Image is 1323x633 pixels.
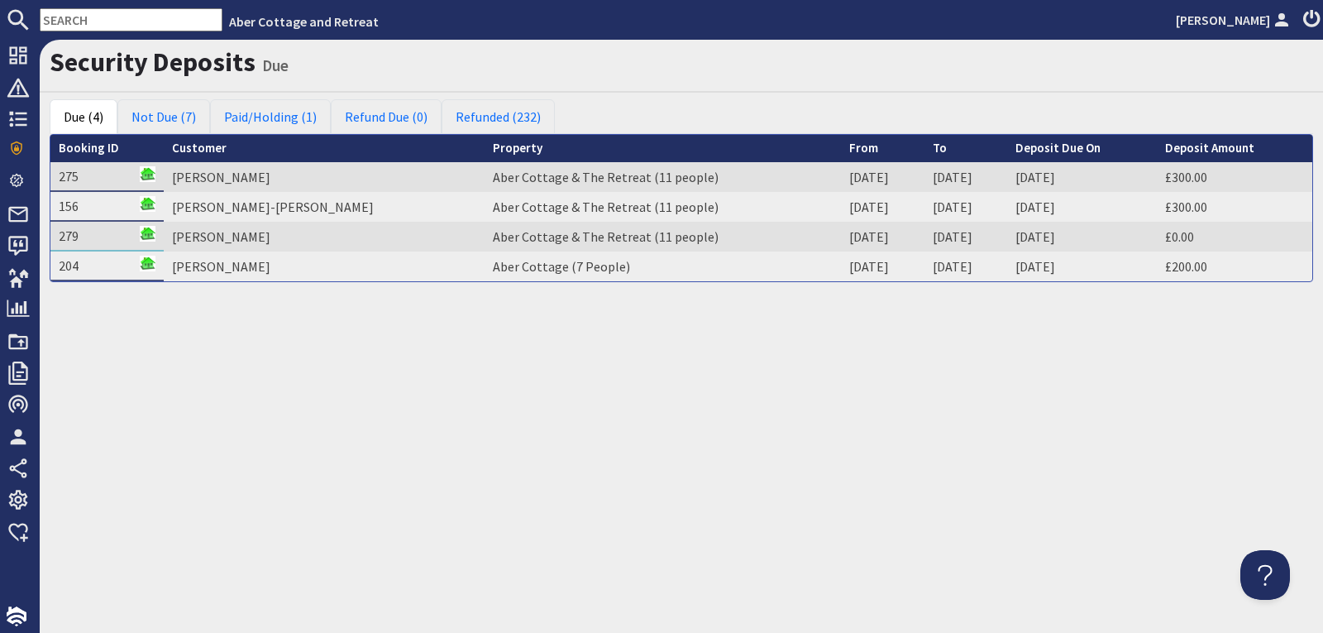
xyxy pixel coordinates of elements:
a: Paid/Holding (1) [210,99,331,134]
a: Aber Cottage and Retreat [229,13,379,30]
a: [PERSON_NAME] [172,228,270,245]
a: £300.00 [1165,169,1207,185]
th: Deposit Due On [1007,135,1157,162]
a: Aber Cottage (7 People) [493,258,630,275]
a: [DATE] [933,228,972,245]
th: Booking ID [50,135,164,162]
th: From [841,135,924,162]
a: Aber Cottage & The Retreat (11 people) [493,169,719,185]
th: Deposit Amount [1157,135,1312,162]
a: [PERSON_NAME]-[PERSON_NAME] [172,199,374,215]
a: Due (4) [50,99,117,134]
a: [DATE] [1015,199,1055,215]
a: [DATE] [849,199,889,215]
a: Refunded (232) [442,99,555,134]
a: Not Due (7) [117,99,210,134]
a: [DATE] [933,199,972,215]
a: [PERSON_NAME] [172,258,270,275]
th: Customer [164,135,485,162]
a: Aber Cottage & The Retreat (11 people) [493,228,719,245]
img: staytech_i_w-64f4e8e9ee0a9c174fd5317b4b171b261742d2d393467e5bdba4413f4f884c10.svg [7,607,26,626]
img: Referer: Aber Cottage and Retreat [140,166,155,182]
img: Referer: Aber Cottage and Retreat [140,226,155,242]
a: Security Deposits [50,46,256,79]
a: £300.00 [1165,199,1207,215]
th: Property [485,135,841,162]
a: 279Referer: Aber Cottage and Retreat [59,228,79,244]
th: To [924,135,1007,162]
img: Referer: Aber Cottage and Retreat [140,196,155,212]
a: [DATE] [849,228,889,245]
a: Aber Cottage & The Retreat (11 people) [493,199,719,215]
input: SEARCH [40,8,222,31]
a: [DATE] [933,169,972,185]
a: 275Referer: Aber Cottage and Retreat [59,168,79,185]
a: [PERSON_NAME] [1176,10,1293,30]
a: Refund Due (0) [331,99,442,134]
a: £0.00 [1165,228,1194,245]
a: [DATE] [1015,258,1055,275]
a: [DATE] [849,258,889,275]
a: 204Referer: Aber Cottage and Retreat [59,257,79,274]
small: Due [256,55,289,75]
a: [DATE] [1015,169,1055,185]
a: £200.00 [1165,258,1207,275]
a: [DATE] [849,169,889,185]
img: Referer: Aber Cottage and Retreat [140,256,155,271]
a: [PERSON_NAME] [172,169,270,185]
a: 156Referer: Aber Cottage and Retreat [59,198,79,214]
iframe: Toggle Customer Support [1240,550,1290,600]
a: [DATE] [1015,228,1055,245]
a: [DATE] [933,258,972,275]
